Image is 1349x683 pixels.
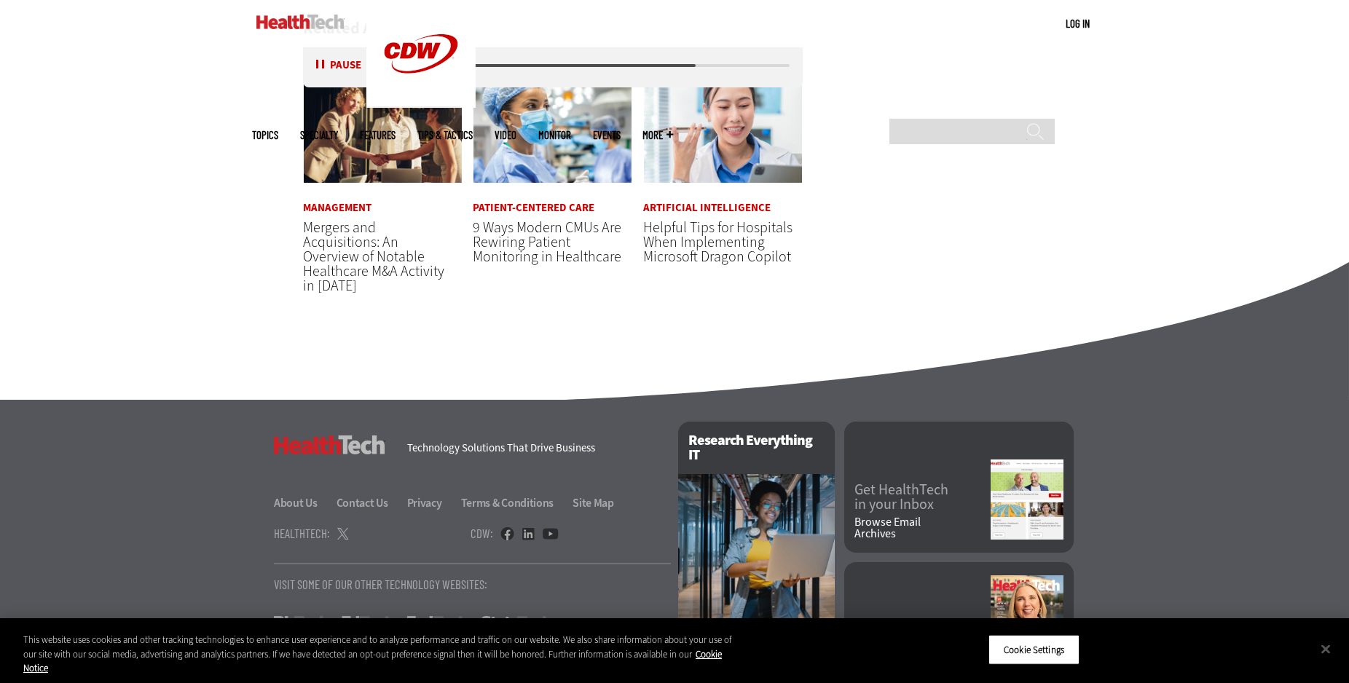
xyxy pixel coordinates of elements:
[991,459,1063,540] img: newsletter screenshot
[256,15,345,29] img: Home
[300,130,338,141] span: Specialty
[991,575,1063,672] img: Summer 2025 cover
[988,634,1079,665] button: Cookie Settings
[407,443,660,454] h4: Technology Solutions That Drive Business
[643,218,793,267] a: Helpful Tips for Hospitals When Implementing Microsoft Dragon Copilot
[274,495,334,510] a: About Us
[303,218,444,296] a: Mergers and Acquisitions: An Overview of Notable Healthcare M&A Activity in [DATE]
[538,130,571,141] a: MonITor
[678,422,835,474] h2: Research Everything IT
[366,96,476,111] a: CDW
[573,495,614,510] a: Site Map
[274,578,671,591] p: Visit Some Of Our Other Technology Websites:
[1066,17,1090,30] a: Log in
[274,435,385,454] h3: HealthTech
[471,527,493,540] h4: CDW:
[252,130,278,141] span: Topics
[274,616,329,629] a: BizTech
[643,202,771,213] a: Artificial Intelligence
[303,202,371,213] a: Management
[417,130,473,141] a: Tips & Tactics
[854,483,991,512] a: Get HealthTechin your Inbox
[274,527,330,540] h4: HealthTech:
[854,516,991,540] a: Browse EmailArchives
[337,495,405,510] a: Contact Us
[1066,16,1090,31] div: User menu
[23,648,722,675] a: More information about your privacy
[473,202,594,213] a: Patient-Centered Care
[342,616,394,629] a: EdTech
[495,130,516,141] a: Video
[407,495,459,510] a: Privacy
[1310,633,1342,665] button: Close
[643,64,803,184] img: Doctor using phone to dictate to tablet
[473,218,621,267] a: 9 Ways Modern CMUs Are Rewiring Patient Monitoring in Healthcare
[481,616,551,629] a: StateTech
[407,616,468,629] a: FedTech
[360,130,396,141] a: Features
[593,130,621,141] a: Events
[642,130,673,141] span: More
[461,495,571,510] a: Terms & Conditions
[23,633,742,676] div: This website uses cookies and other tracking technologies to enhance user experience and to analy...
